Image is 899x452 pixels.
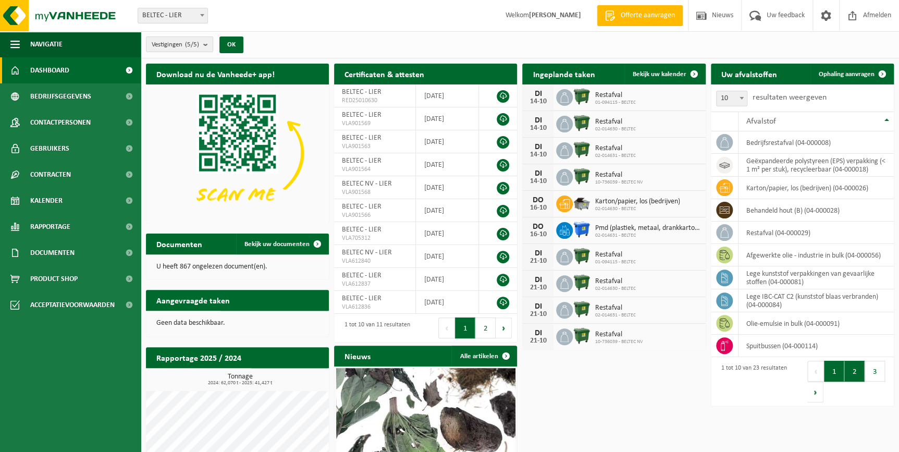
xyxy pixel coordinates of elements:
[527,329,548,337] div: DI
[738,222,894,244] td: restafval (04-000029)
[416,199,478,222] td: [DATE]
[527,302,548,311] div: DI
[597,5,683,26] a: Offerte aanvragen
[416,268,478,291] td: [DATE]
[527,284,548,291] div: 21-10
[219,36,243,53] button: OK
[819,71,875,78] span: Ophaling aanvragen
[152,37,199,53] span: Vestigingen
[573,194,590,212] img: WB-5000-GAL-GY-04
[475,317,496,338] button: 2
[334,346,381,366] h2: Nieuws
[30,188,63,214] span: Kalender
[416,153,478,176] td: [DATE]
[416,107,478,130] td: [DATE]
[527,337,548,345] div: 21-10
[342,249,392,256] span: BELTEC NV - LIER
[633,71,686,78] span: Bekijk uw kalender
[342,111,381,119] span: BELTEC - LIER
[30,109,91,136] span: Contactpersonen
[595,153,635,159] span: 02-014631 - BELTEC
[342,188,408,197] span: VLA901568
[151,373,329,386] h3: Tonnage
[527,98,548,105] div: 14-10
[824,361,844,382] button: 1
[146,84,329,222] img: Download de VHEPlus App
[738,289,894,312] td: lege IBC-CAT C2 (kunststof blaas verbranden) (04-000084)
[342,142,408,151] span: VLA901563
[738,154,894,177] td: geëxpandeerde polystyreen (EPS) verpakking (< 1 m² per stuk), recycleerbaar (04-000018)
[416,245,478,268] td: [DATE]
[527,276,548,284] div: DI
[527,196,548,204] div: DO
[738,199,894,222] td: behandeld hout (B) (04-000028)
[138,8,208,23] span: BELTEC - LIER
[342,272,381,279] span: BELTEC - LIER
[30,57,69,83] span: Dashboard
[342,226,381,234] span: BELTEC - LIER
[342,303,408,311] span: VLA612836
[416,176,478,199] td: [DATE]
[342,165,408,174] span: VLA901564
[753,93,827,102] label: resultaten weergeven
[573,88,590,105] img: WB-1100-HPE-GN-01
[529,11,581,19] strong: [PERSON_NAME]
[844,361,865,382] button: 2
[595,206,680,212] span: 02-014630 - BELTEC
[807,382,823,402] button: Next
[738,131,894,154] td: bedrijfsrestafval (04-000008)
[342,119,408,128] span: VLA901569
[717,91,747,106] span: 10
[251,368,328,388] a: Bekijk rapportage
[339,316,410,339] div: 1 tot 10 van 11 resultaten
[711,64,787,84] h2: Uw afvalstoffen
[595,251,635,259] span: Restafval
[185,41,199,48] count: (5/5)
[807,361,824,382] button: Previous
[342,234,408,242] span: VLA705312
[595,331,643,339] span: Restafval
[527,90,548,98] div: DI
[595,233,700,239] span: 02-014631 - BELTEC
[416,222,478,245] td: [DATE]
[342,211,408,219] span: VLA901566
[30,83,91,109] span: Bedrijfsgegevens
[451,346,516,367] a: Alle artikelen
[138,8,207,23] span: BELTEC - LIER
[342,203,381,211] span: BELTEC - LIER
[624,64,705,84] a: Bekijk uw kalender
[573,141,590,158] img: WB-1100-HPE-GN-01
[595,171,643,179] span: Restafval
[527,125,548,132] div: 14-10
[30,31,63,57] span: Navigatie
[595,259,635,265] span: 01-094115 - BELTEC
[146,290,240,310] h2: Aangevraagde taken
[527,311,548,318] div: 21-10
[738,335,894,357] td: spuitbussen (04-000114)
[342,88,381,96] span: BELTEC - LIER
[573,221,590,238] img: WB-1100-HPE-BE-01
[416,291,478,314] td: [DATE]
[527,178,548,185] div: 14-10
[573,300,590,318] img: WB-1100-HPE-GN-01
[342,157,381,165] span: BELTEC - LIER
[30,240,75,266] span: Documenten
[865,361,885,382] button: 3
[151,381,329,386] span: 2024: 62,070 t - 2025: 41,427 t
[527,204,548,212] div: 16-10
[30,162,71,188] span: Contracten
[522,64,605,84] h2: Ingeplande taken
[156,320,318,327] p: Geen data beschikbaar.
[527,143,548,151] div: DI
[342,134,381,142] span: BELTEC - LIER
[496,317,512,338] button: Next
[595,286,635,292] span: 02-014630 - BELTEC
[342,295,381,302] span: BELTEC - LIER
[738,177,894,199] td: karton/papier, los (bedrijven) (04-000026)
[810,64,893,84] a: Ophaling aanvragen
[595,277,635,286] span: Restafval
[595,100,635,106] span: 01-094115 - BELTEC
[146,36,213,52] button: Vestigingen(5/5)
[716,91,747,106] span: 10
[527,231,548,238] div: 16-10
